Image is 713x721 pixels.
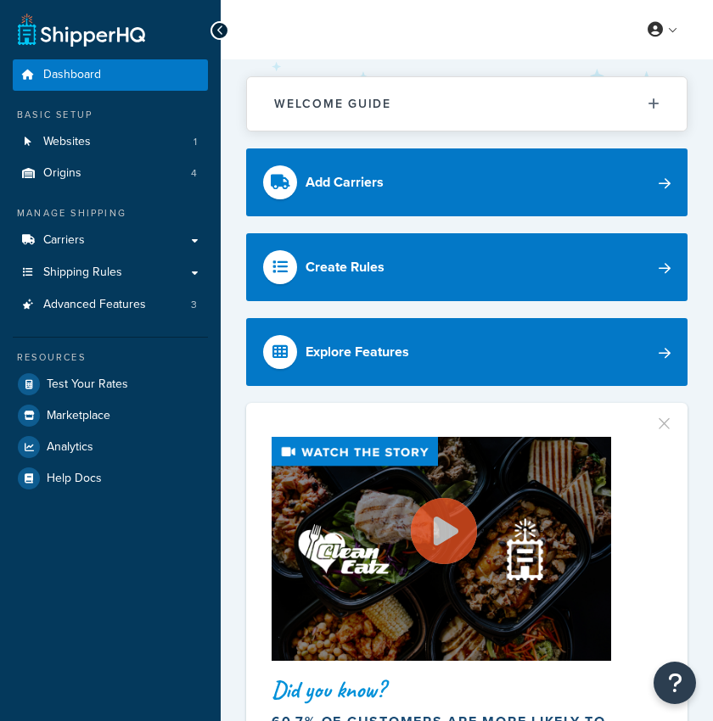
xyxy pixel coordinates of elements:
[306,340,409,364] div: Explore Features
[13,289,208,321] a: Advanced Features3
[13,158,208,189] li: Origins
[272,437,611,661] img: Video thumbnail
[13,59,208,91] a: Dashboard
[191,298,197,312] span: 3
[191,166,197,181] span: 4
[306,170,384,194] div: Add Carriers
[13,225,208,256] a: Carriers
[43,233,85,248] span: Carriers
[13,289,208,321] li: Advanced Features
[246,318,688,386] a: Explore Features
[13,158,208,189] a: Origins4
[246,233,688,301] a: Create Rules
[13,350,208,365] div: Resources
[47,472,102,486] span: Help Docs
[13,206,208,221] div: Manage Shipping
[654,662,696,704] button: Open Resource Center
[13,257,208,288] a: Shipping Rules
[247,77,687,131] button: Welcome Guide
[47,440,93,455] span: Analytics
[47,377,128,392] span: Test Your Rates
[13,369,208,400] a: Test Your Rates
[43,135,91,149] span: Websites
[274,98,391,110] h2: Welcome Guide
[306,255,385,279] div: Create Rules
[43,298,146,312] span: Advanced Features
[246,148,688,216] a: Add Carriers
[272,678,662,701] div: Did you know?
[13,108,208,122] div: Basic Setup
[13,463,208,494] a: Help Docs
[13,126,208,158] li: Websites
[13,400,208,431] a: Marketplace
[13,126,208,158] a: Websites1
[43,166,81,181] span: Origins
[47,409,110,423] span: Marketplace
[13,432,208,462] a: Analytics
[43,68,101,82] span: Dashboard
[194,135,197,149] span: 1
[43,265,122,280] span: Shipping Rules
